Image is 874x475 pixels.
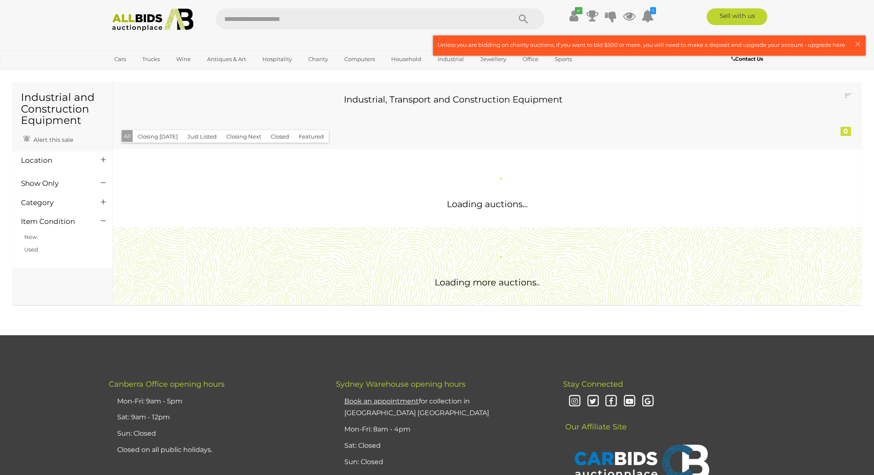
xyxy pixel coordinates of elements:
a: New [24,234,37,240]
button: Featured [294,130,329,143]
li: Sat: Closed [342,438,542,454]
li: Mon-Fri: 8am - 4pm [342,421,542,438]
a: 1 [641,8,654,23]
button: Search [502,8,544,29]
i: Twitter [586,394,600,409]
h1: Industrial and Construction Equipment [21,92,104,126]
a: Alert this sale [21,133,75,145]
li: Sun: Closed [115,426,315,442]
span: Loading more auctions.. [435,277,540,288]
h3: Industrial, Transport and Construction Equipment [128,95,779,104]
a: ✔ [568,8,580,23]
li: Mon-Fri: 9am - 5pm [115,393,315,410]
div: 0 [841,127,851,136]
a: Book an appointmentfor collection in [GEOGRAPHIC_DATA] [GEOGRAPHIC_DATA] [344,397,489,417]
h4: Location [21,157,88,164]
span: Stay Connected [563,380,623,389]
i: Youtube [622,394,637,409]
a: Sell with us [707,8,767,25]
a: Household [386,52,427,66]
u: Book an appointment [344,397,419,405]
i: Google [641,394,655,409]
h4: Show Only [21,180,88,187]
h4: Item Condition [21,218,88,226]
button: Just Listed [182,130,222,143]
a: Antiques & Art [202,52,251,66]
span: Alert this sale [31,136,73,144]
a: Office [517,52,544,66]
span: Sydney Warehouse opening hours [336,380,466,389]
span: × [854,36,861,52]
h4: Category [21,199,88,207]
a: Wine [171,52,196,66]
button: Closing [DATE] [133,130,183,143]
a: [GEOGRAPHIC_DATA] [109,66,179,80]
button: All [122,130,133,142]
button: Closed [266,130,294,143]
a: Industrial [432,52,469,66]
i: Instagram [567,394,582,409]
span: Loading auctions... [447,199,528,209]
a: Trucks [137,52,165,66]
li: Sat: 9am - 12pm [115,409,315,426]
a: Computers [339,52,380,66]
a: Contact Us [731,54,765,64]
a: Hospitality [257,52,297,66]
a: Sports [549,52,577,66]
img: Allbids.com.au [108,8,198,31]
a: Jewellery [475,52,512,66]
button: Closing Next [221,130,266,143]
b: Contact Us [731,56,763,62]
a: Charity [303,52,333,66]
i: Facebook [604,394,618,409]
span: Canberra Office opening hours [109,380,225,389]
i: ✔ [575,7,582,14]
li: Sun: Closed [342,454,542,470]
i: 1 [650,7,656,14]
a: Cars [109,52,131,66]
a: Used [24,246,38,253]
span: Our Affiliate Site [563,410,627,431]
li: Closed on all public holidays. [115,442,315,458]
